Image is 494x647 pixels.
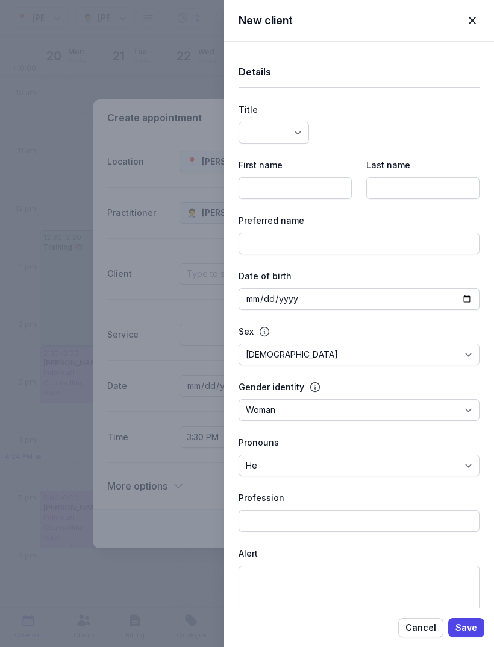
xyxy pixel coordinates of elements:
[239,435,279,450] div: Pronouns
[239,13,293,28] h2: New client
[448,618,484,637] button: Save
[455,620,477,635] span: Save
[239,103,309,117] div: Title
[239,546,480,561] div: Alert
[239,491,480,505] div: Profession
[398,618,443,637] button: Cancel
[239,63,480,80] h1: Details
[239,269,480,283] div: Date of birth
[239,213,480,228] div: Preferred name
[239,158,352,172] div: First name
[239,324,254,339] div: Sex
[366,158,480,172] div: Last name
[239,380,304,394] div: Gender identity
[405,620,436,635] span: Cancel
